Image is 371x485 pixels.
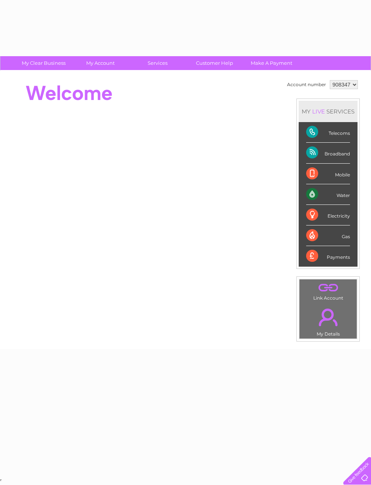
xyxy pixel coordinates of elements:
[301,281,355,294] a: .
[306,246,350,266] div: Payments
[306,122,350,143] div: Telecoms
[184,56,245,70] a: Customer Help
[306,164,350,184] div: Mobile
[127,56,188,70] a: Services
[70,56,132,70] a: My Account
[306,143,350,163] div: Broadband
[299,302,357,339] td: My Details
[306,184,350,205] div: Water
[301,304,355,330] a: .
[306,205,350,225] div: Electricity
[241,56,302,70] a: Make A Payment
[285,78,328,91] td: Account number
[299,101,358,122] div: MY SERVICES
[13,56,75,70] a: My Clear Business
[299,279,357,303] td: Link Account
[311,108,326,115] div: LIVE
[306,225,350,246] div: Gas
